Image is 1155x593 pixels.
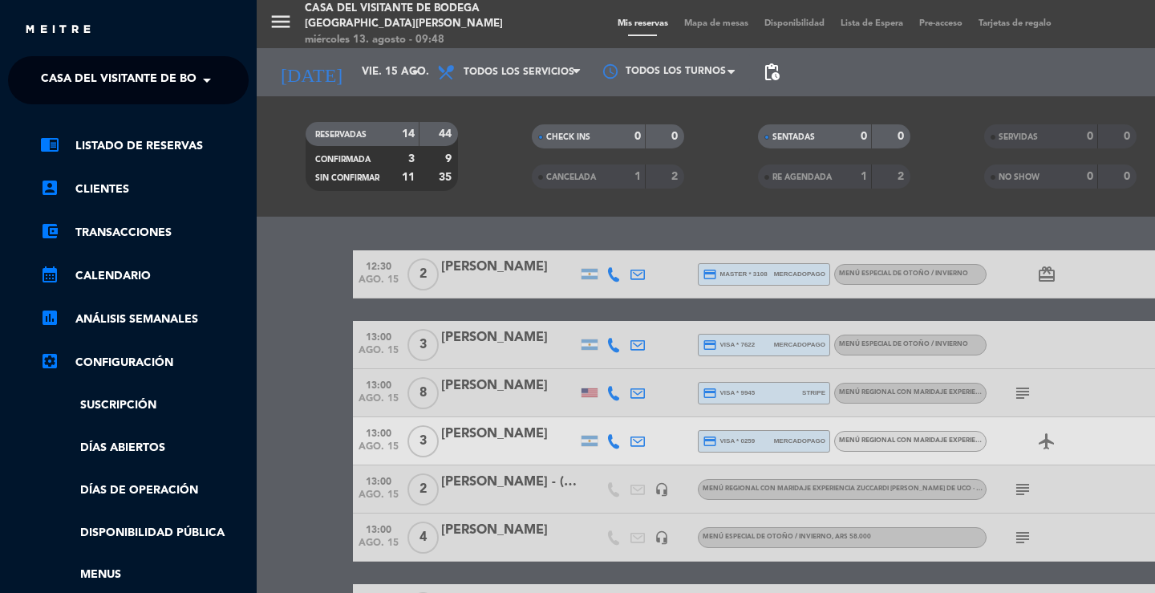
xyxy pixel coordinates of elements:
i: chrome_reader_mode [40,135,59,154]
i: account_box [40,178,59,197]
a: account_boxClientes [40,180,249,199]
i: calendar_month [40,265,59,284]
a: chrome_reader_modeListado de Reservas [40,136,249,156]
a: Menus [40,566,249,584]
i: assessment [40,308,59,327]
i: settings_applications [40,351,59,371]
a: Configuración [40,353,249,372]
span: Casa del Visitante de Bodega [GEOGRAPHIC_DATA][PERSON_NAME] [41,63,444,97]
img: MEITRE [24,24,92,36]
span: pending_actions [762,63,781,82]
i: account_balance_wallet [40,221,59,241]
a: Disponibilidad pública [40,524,249,542]
a: calendar_monthCalendario [40,266,249,286]
a: Días abiertos [40,439,249,457]
a: Suscripción [40,396,249,415]
a: assessmentANÁLISIS SEMANALES [40,310,249,329]
a: account_balance_walletTransacciones [40,223,249,242]
a: Días de Operación [40,481,249,500]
